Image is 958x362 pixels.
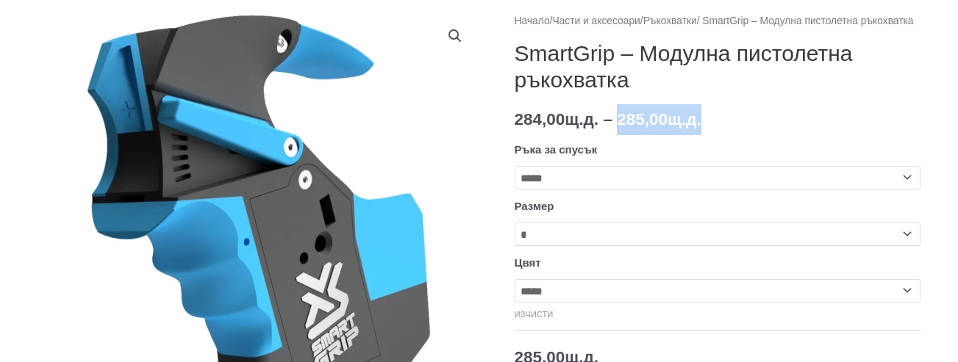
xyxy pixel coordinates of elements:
[515,41,853,92] font: SmartGrip – Модулна пистолетна ръкохватка
[668,110,701,128] font: щ.д.
[643,15,697,26] a: Ръкохватки
[515,110,565,128] font: 284,00
[442,23,468,49] a: Преглед на галерията с изображения на цял екран
[603,110,612,128] font: –
[697,15,914,26] font: / SmartGrip – Модулна пистолетна ръкохватка
[617,110,668,128] font: 285,00
[515,256,541,269] font: Цвят
[515,12,921,31] nav: Навигационна троха
[515,15,550,26] a: Начало
[515,143,598,156] font: Ръка за спусък
[515,310,554,319] a: Изчистване на опциите
[565,110,598,128] font: щ.д.
[550,15,553,26] font: /
[552,15,640,26] a: Части и аксесоари
[640,15,643,26] font: /
[515,310,554,319] font: Изчисти
[515,200,554,212] font: Размер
